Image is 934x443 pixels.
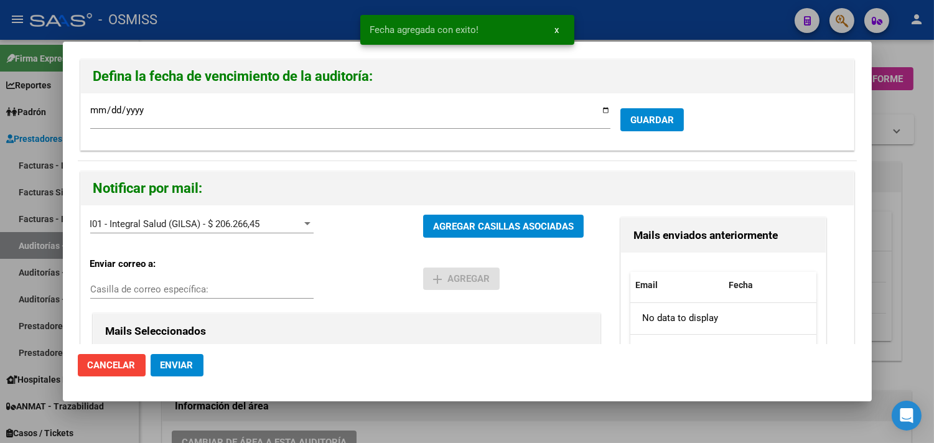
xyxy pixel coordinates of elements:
[93,177,841,200] h2: Notificar por mail:
[892,401,922,431] div: Open Intercom Messenger
[430,272,445,287] mat-icon: add
[630,272,724,299] datatable-header-cell: Email
[106,323,587,339] h3: Mails Seleccionados
[93,65,841,88] h2: Defina la fecha de vencimiento de la auditoría:
[423,215,584,238] button: AGREGAR CASILLAS ASOCIADAS
[620,108,684,131] button: GUARDAR
[90,257,187,271] p: Enviar correo a:
[633,227,813,243] h3: Mails enviados anteriormente
[729,280,753,290] span: Fecha
[161,360,194,371] span: Enviar
[370,24,479,36] span: Fecha agregada con exito!
[433,273,490,284] span: Agregar
[545,19,569,41] button: x
[630,303,816,334] div: No data to display
[630,114,674,126] span: GUARDAR
[724,272,817,299] datatable-header-cell: Fecha
[78,354,146,376] button: Cancelar
[423,268,500,290] button: Agregar
[555,24,559,35] span: x
[433,221,574,232] span: AGREGAR CASILLAS ASOCIADAS
[630,335,816,366] div: 0 total
[151,354,203,376] button: Enviar
[635,280,658,290] span: Email
[88,360,136,371] span: Cancelar
[90,218,260,230] span: I01 - Integral Salud (GILSA) - $ 206.266,45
